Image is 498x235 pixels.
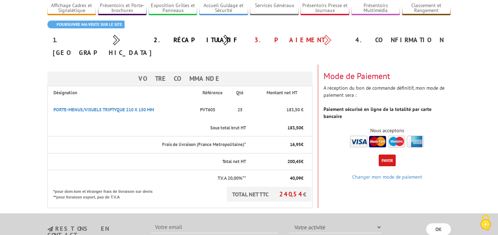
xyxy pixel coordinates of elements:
th: Frais de livraison (France Metropolitaine)* [47,136,247,153]
a: Accueil Guidage et Sécurité [199,2,248,14]
p: Montant net HT [252,90,311,96]
a: Exposition Grilles et Panneaux [149,2,198,14]
a: Classement et Rangement [402,2,451,14]
div: A réception du bon de commande définitif, mon mode de paiement sera : [318,65,456,149]
p: Qté [234,90,246,96]
img: Cookies (fenêtre modale) [477,214,494,231]
a: PORTE-MENUS/VISUELS TRIPTYQUE 210 X 150 MM [53,107,154,113]
p: PVT605 [198,103,227,117]
h3: Votre Commande [47,72,313,86]
a: Présentoirs et Porte-brochures [98,2,147,14]
span: 40,09 [290,175,301,181]
p: *pour dom-tom et étranger frais de livraison sur devis **pour livraison export, pas de T.V.A [53,187,160,200]
img: accepted.png [350,136,424,147]
a: Changer mon mode de paiement [352,174,422,180]
p: Référence [198,90,227,96]
strong: Paiement sécurisé en ligne de la totalité par carte bancaire [324,106,431,119]
a: Poursuivre ma visite sur le site [47,21,125,28]
th: Sous total brut HT [47,120,247,136]
p: TOTAL NET TTC € [227,187,311,202]
p: € [252,141,303,148]
div: Nous acceptons [324,127,451,134]
div: 3. Paiement [249,34,350,46]
div: 4. Confirmation [350,34,451,46]
span: 16,95 [290,141,301,147]
a: 2. Récapitulatif [154,36,239,44]
h3: Mode de Paiement [324,72,451,81]
th: Total net HT [47,153,247,170]
p: 183,50 € [252,107,303,113]
p: T.V.A 20,00%** [53,175,246,182]
a: Présentoirs Presse et Journaux [300,2,349,14]
p: Désignation [53,90,192,96]
p: € [252,125,303,132]
span: 183,50 [287,125,301,131]
button: Cookies (fenêtre modale) [473,211,498,235]
span: 200,45 [287,158,301,164]
p: 25 [234,107,246,113]
p: € [252,175,303,182]
div: 1. [GEOGRAPHIC_DATA] [47,34,148,59]
input: Votre email [151,221,278,233]
span: 240,54 [279,190,303,198]
button: Payer [379,155,396,166]
a: Services Généraux [250,2,299,14]
a: Affichage Cadres et Signalétique [47,2,96,14]
a: Présentoirs Multimédia [351,2,400,14]
p: € [252,158,303,165]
